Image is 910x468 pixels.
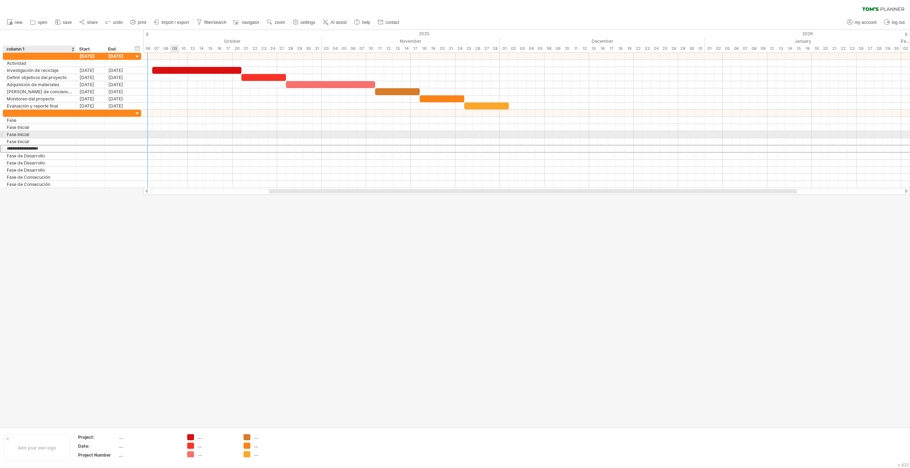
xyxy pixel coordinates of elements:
div: Wednesday, 14 January 2026 [785,45,794,52]
div: [DATE] [76,67,105,74]
div: December 2025 [500,37,705,45]
div: Friday, 10 October 2025 [179,45,188,52]
div: Tuesday, 27 January 2026 [865,45,874,52]
div: Wednesday, 15 October 2025 [206,45,215,52]
div: Thursday, 16 October 2025 [215,45,224,52]
div: column 1 [6,46,72,53]
div: Friday, 30 January 2026 [892,45,901,52]
div: Adquisición de materiales [7,81,72,88]
a: contact [376,18,402,27]
div: [DATE] [76,88,105,95]
div: [DATE] [76,53,105,59]
div: [DATE] [105,74,134,81]
div: Tuesday, 7 October 2025 [152,45,161,52]
div: Wednesday, 31 December 2025 [696,45,705,52]
div: Friday, 17 October 2025 [224,45,232,52]
div: Wednesday, 7 January 2026 [741,45,750,52]
span: settings [301,20,315,25]
span: navigator [242,20,259,25]
div: Monday, 22 December 2025 [634,45,643,52]
div: Fase Inicial [7,138,72,145]
span: save [63,20,72,25]
div: Wednesday, 10 December 2025 [562,45,571,52]
a: share [77,18,100,27]
div: [DATE] [105,88,134,95]
div: Monday, 26 January 2026 [857,45,865,52]
div: Tuesday, 13 January 2026 [776,45,785,52]
div: Friday, 31 October 2025 [313,45,322,52]
div: Thursday, 18 December 2025 [616,45,625,52]
a: log out [882,18,907,27]
span: print [138,20,146,25]
span: AI assist [331,20,347,25]
div: October 2025 [117,37,322,45]
div: [DATE] [105,67,134,74]
div: Friday, 19 December 2025 [625,45,634,52]
div: Fase [7,117,72,124]
div: Monday, 24 November 2025 [455,45,464,52]
div: .... [119,452,179,458]
div: Fase de Desarrollo [7,152,72,159]
div: [DATE] [105,53,134,59]
div: Thursday, 4 December 2025 [527,45,536,52]
a: filter/search [195,18,229,27]
a: undo [103,18,125,27]
div: [PERSON_NAME] de concienciación [7,88,72,95]
div: Thursday, 1 January 2026 [705,45,714,52]
div: Wednesday, 17 December 2025 [607,45,616,52]
a: print [128,18,148,27]
div: Wednesday, 3 December 2025 [518,45,527,52]
span: new [15,20,22,25]
div: Thursday, 8 January 2026 [750,45,758,52]
span: filter/search [204,20,226,25]
div: .... [119,434,179,440]
a: AI assist [321,18,349,27]
a: open [28,18,50,27]
div: End [108,46,129,53]
div: [DATE] [76,103,105,109]
a: settings [291,18,317,27]
div: .... [198,451,236,457]
a: zoom [265,18,287,27]
div: Friday, 16 January 2026 [803,45,812,52]
div: Start [79,46,101,53]
div: Friday, 5 December 2025 [536,45,545,52]
div: Wednesday, 28 January 2026 [874,45,883,52]
a: my account [845,18,879,27]
div: Monday, 3 November 2025 [322,45,331,52]
span: contact [385,20,399,25]
div: .... [198,434,236,440]
div: .... [254,434,293,440]
div: Friday, 24 October 2025 [268,45,277,52]
div: Wednesday, 19 November 2025 [429,45,438,52]
div: Fase de Desarrollo [7,167,72,173]
div: Thursday, 6 November 2025 [348,45,357,52]
div: Tuesday, 25 November 2025 [464,45,473,52]
div: Friday, 26 December 2025 [669,45,678,52]
div: Thursday, 20 November 2025 [438,45,446,52]
div: Wednesday, 5 November 2025 [339,45,348,52]
a: help [352,18,372,27]
div: Wednesday, 24 December 2025 [651,45,660,52]
div: Add your own logo [4,435,70,461]
span: my account [855,20,876,25]
div: Tuesday, 16 December 2025 [598,45,607,52]
div: Fase de Consecución [7,174,72,181]
a: save [53,18,74,27]
div: Friday, 23 January 2026 [848,45,857,52]
div: Project Number [78,452,117,458]
div: Thursday, 11 December 2025 [571,45,580,52]
div: Actividad [7,60,72,67]
span: share [87,20,98,25]
div: [DATE] [76,95,105,102]
div: Tuesday, 30 December 2025 [687,45,696,52]
div: Tuesday, 23 December 2025 [643,45,651,52]
div: Tuesday, 4 November 2025 [331,45,339,52]
div: Monday, 5 January 2026 [723,45,732,52]
div: Thursday, 9 October 2025 [170,45,179,52]
div: Tuesday, 14 October 2025 [197,45,206,52]
div: Fase Inicial [7,131,72,138]
div: January 2026 [705,37,901,45]
div: Friday, 14 November 2025 [402,45,411,52]
div: [DATE] [76,74,105,81]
